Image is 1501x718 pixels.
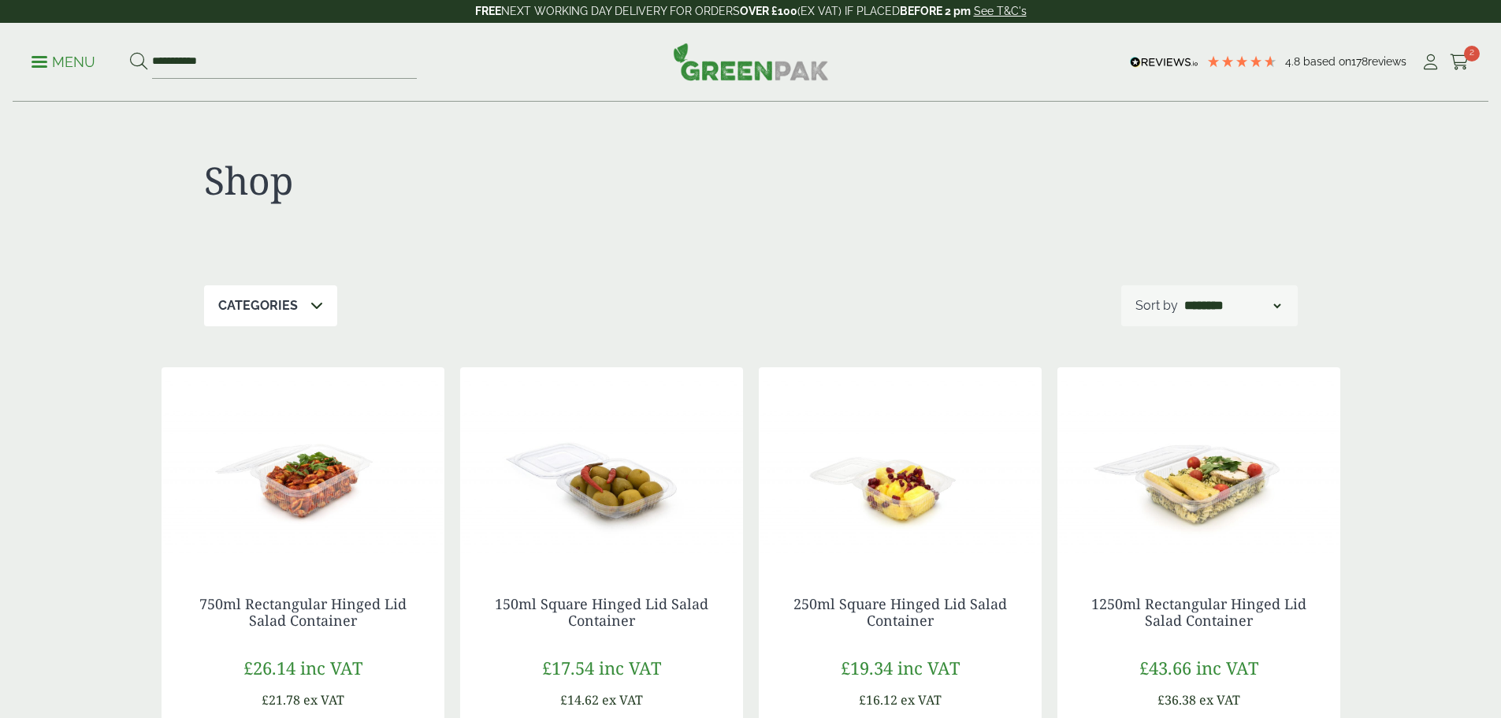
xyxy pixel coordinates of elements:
[542,656,594,679] span: £17.54
[1450,54,1469,70] i: Cart
[32,53,95,69] a: Menu
[859,691,897,709] span: £16.12
[204,158,751,203] h1: Shop
[32,53,95,72] p: Menu
[262,691,300,709] span: £21.78
[460,367,743,564] img: 150ml Square Hinged Salad Container open
[901,691,942,709] span: ex VAT
[199,594,407,631] a: 750ml Rectangular Hinged Lid Salad Container
[793,594,1007,631] a: 250ml Square Hinged Lid Salad Container
[974,5,1027,17] a: See T&C's
[300,656,362,679] span: inc VAT
[560,691,599,709] span: £14.62
[1196,656,1258,679] span: inc VAT
[602,691,643,709] span: ex VAT
[1057,367,1340,564] img: 1250ml Rectangle Hinged Salad Container open
[1139,656,1191,679] span: £43.66
[1421,54,1440,70] i: My Account
[841,656,893,679] span: £19.34
[897,656,960,679] span: inc VAT
[759,367,1042,564] img: 250ml Square Hinged Salad Container closed v2
[1091,594,1306,631] a: 1250ml Rectangular Hinged Lid Salad Container
[673,43,829,80] img: GreenPak Supplies
[1450,50,1469,74] a: 2
[1130,57,1198,68] img: REVIEWS.io
[218,296,298,315] p: Categories
[1285,55,1303,68] span: 4.8
[162,367,444,564] img: 750ml Rectangular Hinged Lid Salad Container
[303,691,344,709] span: ex VAT
[1135,296,1178,315] p: Sort by
[1464,46,1480,61] span: 2
[1181,296,1284,315] select: Shop order
[1206,54,1277,69] div: 4.78 Stars
[1157,691,1196,709] span: £36.38
[495,594,708,631] a: 150ml Square Hinged Lid Salad Container
[900,5,971,17] strong: BEFORE 2 pm
[1303,55,1351,68] span: Based on
[243,656,295,679] span: £26.14
[1199,691,1240,709] span: ex VAT
[599,656,661,679] span: inc VAT
[1368,55,1406,68] span: reviews
[740,5,797,17] strong: OVER £100
[1351,55,1368,68] span: 178
[475,5,501,17] strong: FREE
